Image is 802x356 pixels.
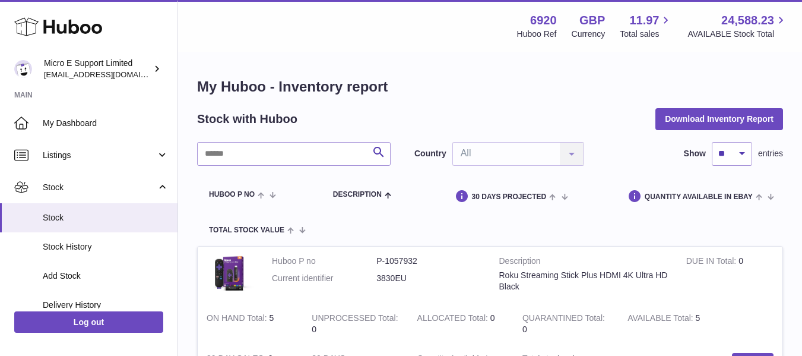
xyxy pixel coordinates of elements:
[14,60,32,78] img: contact@micropcsupport.com
[758,148,783,159] span: entries
[207,256,254,292] img: product image
[517,29,557,40] div: Huboo Ref
[207,313,270,326] strong: ON HAND Total
[627,313,695,326] strong: AVAILABLE Total
[43,241,169,253] span: Stock History
[333,191,382,199] span: Description
[209,191,255,199] span: Huboo P no
[687,29,788,40] span: AVAILABLE Stock Total
[303,304,408,344] td: 0
[620,29,673,40] span: Total sales
[721,12,774,29] span: 24,588.23
[417,313,490,326] strong: ALLOCATED Total
[43,212,169,223] span: Stock
[472,193,547,201] span: 30 DAYS PROJECTED
[572,29,606,40] div: Currency
[197,111,297,127] h2: Stock with Huboo
[499,256,668,270] strong: Description
[414,148,446,159] label: Country
[687,12,788,40] a: 24,588.23 AVAILABLE Stock Total
[197,77,783,96] h1: My Huboo - Inventory report
[272,256,376,267] dt: Huboo P no
[14,311,163,333] a: Log out
[376,273,481,284] dd: 3830EU
[408,304,513,344] td: 0
[43,118,169,129] span: My Dashboard
[655,108,783,130] button: Download Inventory Report
[677,247,782,304] td: 0
[620,12,673,40] a: 11.97 Total sales
[684,148,706,159] label: Show
[645,193,753,201] span: Quantity Available in eBay
[312,313,398,326] strong: UNPROCESSED Total
[522,325,527,334] span: 0
[43,182,156,193] span: Stock
[272,273,376,284] dt: Current identifier
[530,12,557,29] strong: 6920
[522,313,605,326] strong: QUARANTINED Total
[619,304,724,344] td: 5
[376,256,481,267] dd: P-1057932
[43,300,169,311] span: Delivery History
[44,58,151,80] div: Micro E Support Limited
[499,270,668,292] div: Roku Streaming Stick Plus HDMI 4K Ultra HD Black
[629,12,659,29] span: 11.97
[209,226,284,234] span: Total stock value
[44,70,175,79] span: [EMAIL_ADDRESS][DOMAIN_NAME]
[198,304,303,344] td: 5
[43,150,156,161] span: Listings
[43,270,169,282] span: Add Stock
[579,12,605,29] strong: GBP
[686,256,738,269] strong: DUE IN Total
